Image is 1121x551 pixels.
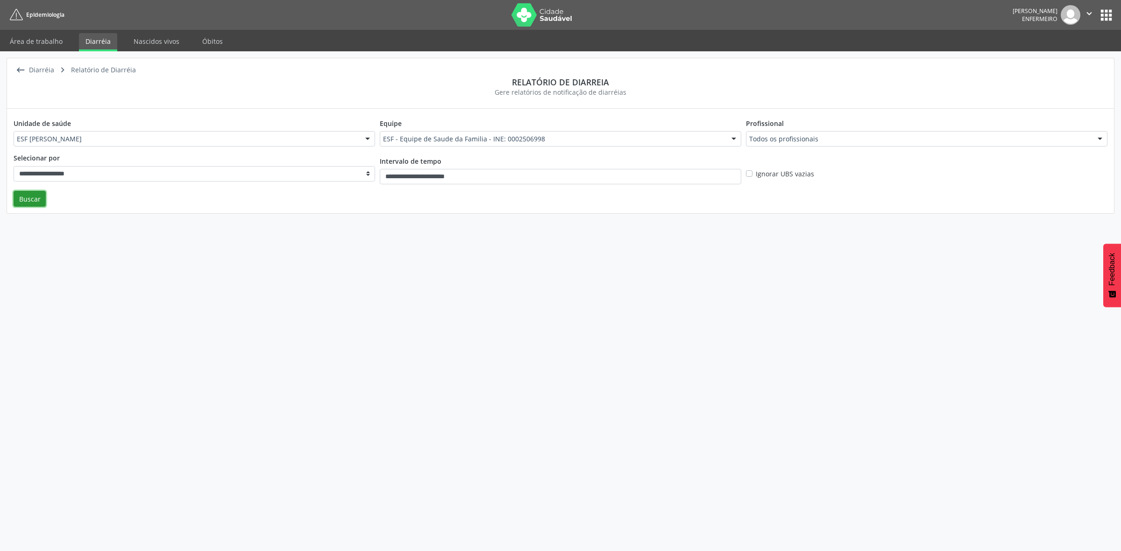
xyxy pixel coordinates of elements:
i:  [56,63,69,77]
i:  [14,63,27,77]
div: Gere relatórios de notificação de diarréias [14,87,1107,97]
label: Profissional [746,115,784,131]
div: Relatório de Diarréia [69,63,137,77]
div: [PERSON_NAME] [1013,7,1057,15]
a:  Diarréia [14,63,56,77]
span: Feedback [1108,253,1116,286]
span: Enfermeiro [1022,15,1057,23]
i:  [1084,8,1094,19]
label: Unidade de saúde [14,115,71,131]
span: Todos os profissionais [749,134,1088,144]
div: Relatório de diarreia [14,77,1107,87]
button: Buscar [14,191,46,207]
a:  Relatório de Diarréia [56,63,137,77]
div: Diarréia [27,63,56,77]
img: img [1061,5,1080,25]
label: Intervalo de tempo [380,153,441,169]
label: Equipe [380,115,402,131]
a: Nascidos vivos [127,33,186,49]
a: Óbitos [196,33,229,49]
span: ESF - Equipe de Saude da Familia - INE: 0002506998 [383,134,722,144]
label: Ignorar UBS vazias [756,169,814,179]
span: Epidemiologia [26,11,64,19]
button: Feedback - Mostrar pesquisa [1103,244,1121,307]
span: ESF [PERSON_NAME] [17,134,356,144]
legend: Selecionar por [14,153,375,166]
button: apps [1098,7,1114,23]
a: Epidemiologia [7,7,64,22]
a: Diarréia [79,33,117,51]
button:  [1080,5,1098,25]
a: Área de trabalho [3,33,69,49]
